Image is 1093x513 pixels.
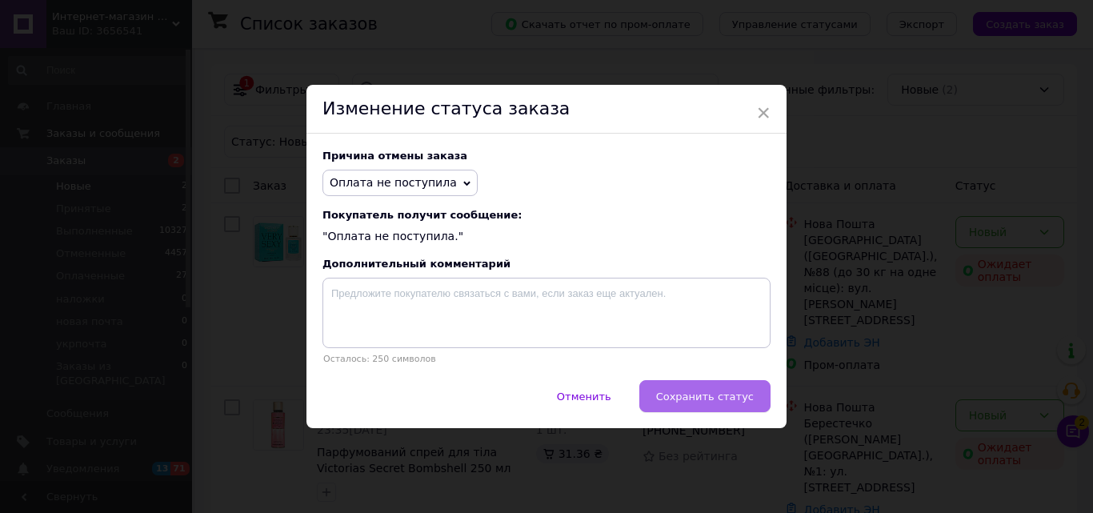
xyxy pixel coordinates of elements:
span: Отменить [557,391,611,403]
span: Оплата не поступила [330,176,457,189]
span: × [756,99,771,126]
span: Покупатель получит сообщение: [322,209,771,221]
div: Причина отмены заказа [322,150,771,162]
div: "Оплата не поступила." [322,209,771,245]
p: Осталось: 250 символов [322,354,771,364]
div: Дополнительный комментарий [322,258,771,270]
button: Сохранить статус [639,380,771,412]
span: Сохранить статус [656,391,754,403]
div: Изменение статуса заказа [306,85,787,134]
button: Отменить [540,380,628,412]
